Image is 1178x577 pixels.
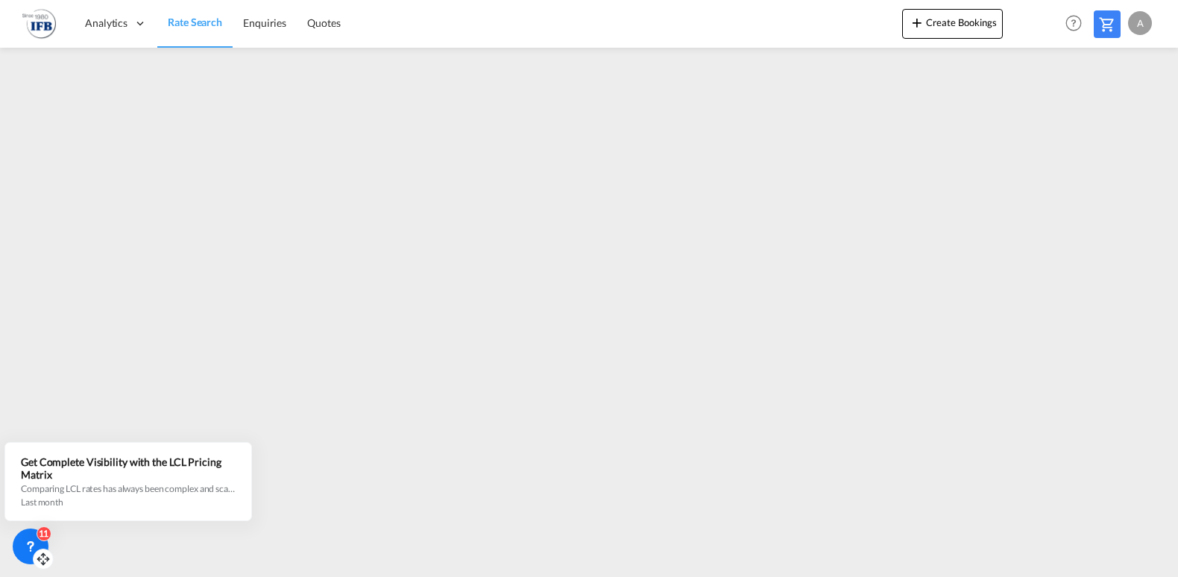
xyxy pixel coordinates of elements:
[307,16,340,29] span: Quotes
[85,16,127,31] span: Analytics
[243,16,286,29] span: Enquiries
[1061,10,1086,36] span: Help
[1061,10,1094,37] div: Help
[1128,11,1152,35] div: A
[902,9,1003,39] button: icon-plus 400-fgCreate Bookings
[168,16,222,28] span: Rate Search
[22,7,56,40] img: 2b726980256c11eeaa87296e05903fd5.png
[908,13,926,31] md-icon: icon-plus 400-fg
